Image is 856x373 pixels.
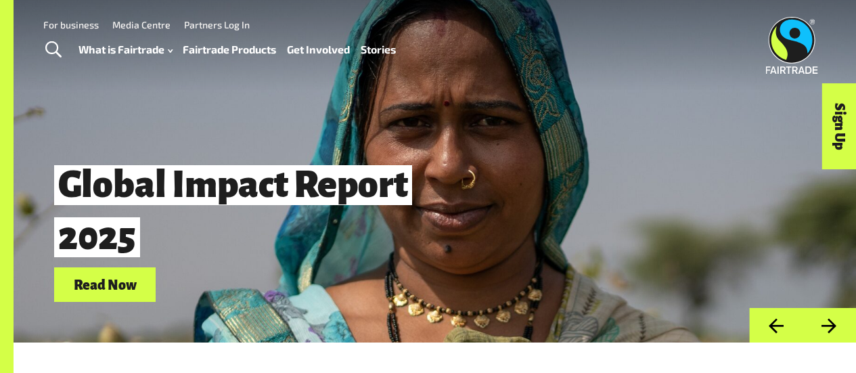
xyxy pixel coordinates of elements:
[78,40,173,59] a: What is Fairtrade
[184,19,250,30] a: Partners Log In
[112,19,171,30] a: Media Centre
[54,165,412,257] span: Global Impact Report 2025
[803,308,856,343] button: Next
[37,33,70,67] a: Toggle Search
[183,40,276,59] a: Fairtrade Products
[361,40,396,59] a: Stories
[54,267,156,302] a: Read Now
[287,40,350,59] a: Get Involved
[766,17,818,74] img: Fairtrade Australia New Zealand logo
[43,19,99,30] a: For business
[749,308,803,343] button: Previous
